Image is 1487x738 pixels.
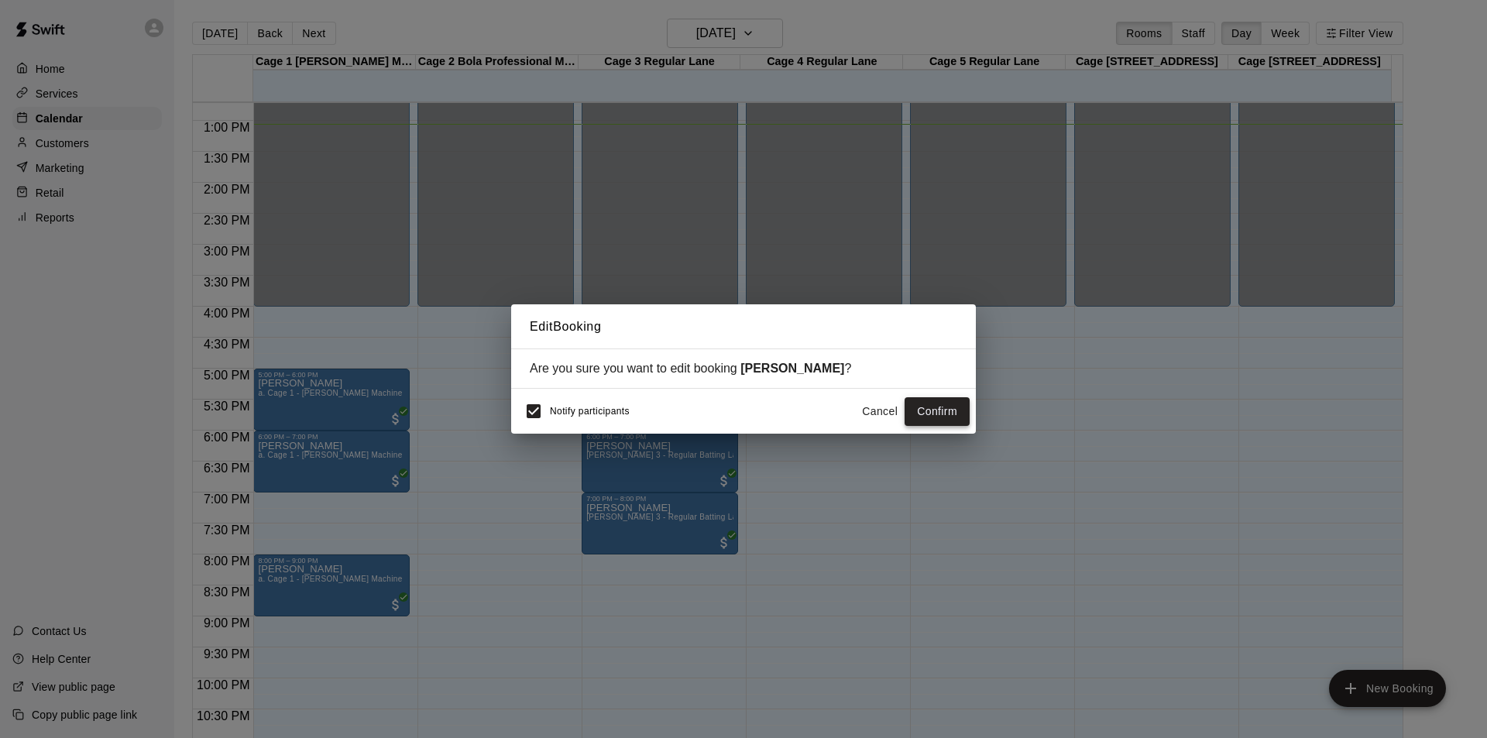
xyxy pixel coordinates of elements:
[905,397,970,426] button: Confirm
[530,362,957,376] div: Are you sure you want to edit booking ?
[511,304,976,349] h2: Edit Booking
[550,407,630,417] span: Notify participants
[855,397,905,426] button: Cancel
[740,362,844,375] strong: [PERSON_NAME]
